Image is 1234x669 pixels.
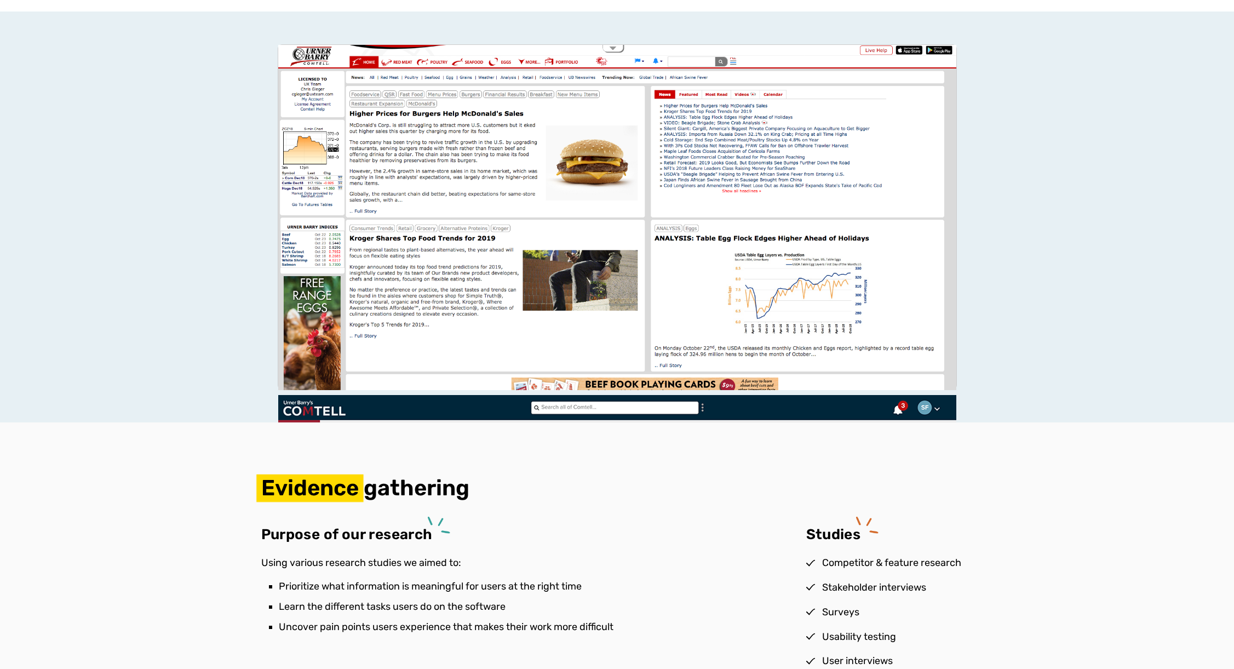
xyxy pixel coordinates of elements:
li: Uncover pain points users experience that makes their work more difficult [279,619,762,635]
span: Stakeholder interviews [819,580,926,596]
input: Subscribe to UX Team newsletter. [3,154,10,161]
iframe: Chat Widget [1179,616,1234,669]
span: Last Name [215,1,254,10]
span: Competitor & feature research [819,555,961,571]
p: Purpose of our research [261,523,433,546]
span: Surveys [819,604,859,620]
li: Learn the different tasks users do on the software [279,599,762,615]
span: User interviews [819,653,893,669]
p: Using various research studies we aimed to: [261,555,762,571]
span: Subscribe to UX Team newsletter. [14,152,426,162]
span: Usability testing [819,629,896,645]
li: Prioritize what information is meaningful for users at the right time [279,579,762,594]
span: gathering [364,475,469,501]
span: Evidence [261,471,359,506]
p: Studies [806,523,861,546]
